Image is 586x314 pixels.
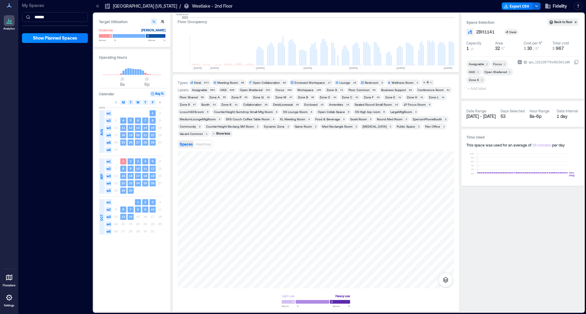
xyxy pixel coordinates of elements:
span: 6p [144,82,150,87]
div: MediumLoungeMtgRoom [180,117,216,121]
span: [DATE] - [DATE] [466,114,496,119]
div: 42 [375,95,381,99]
text: 26 [129,140,132,144]
a: Floorplans [1,270,17,289]
span: / ft² [533,46,539,51]
div: Food & Beverage [315,117,340,121]
span: W [136,100,139,105]
div: [MEDICAL_DATA] [363,124,387,129]
div: Zone A [209,95,220,99]
span: S [159,100,161,105]
p: My Spaces [22,2,88,9]
div: DeskLoveseat [273,102,293,107]
text: 18 [143,174,147,178]
div: Zone P [231,95,241,99]
text: 23 [129,181,132,185]
text: 22 [151,133,154,137]
span: w5 [106,188,112,194]
span: 2BH1141 [476,29,494,35]
text: 8 [152,118,154,122]
span: w4 [106,221,112,227]
button: 4 [421,79,434,86]
span: Spaces [180,142,193,146]
div: 2 [417,125,421,128]
span: w3 [106,173,112,179]
button: Heatmap [194,141,212,147]
div: Desk [194,80,201,85]
div: Zone B [298,95,308,99]
p: [GEOGRAPHIC_DATA] [US_STATE] [113,3,177,9]
div: Capacity [466,41,481,45]
div: Dynamic Zone [264,124,284,129]
div: 4 [415,81,419,84]
text: 1 [152,111,154,115]
button: Back to floor [548,19,579,26]
span: + Add label [466,84,489,93]
div: 48 [266,95,271,99]
div: 61 [446,88,451,92]
div: Floor Shared [180,95,198,99]
div: Public Space [397,124,415,129]
div: 199 [315,88,322,92]
div: Show less [215,131,231,136]
span: w1 [106,110,112,116]
div: Game Room [295,124,312,129]
div: Vacant Common [180,132,203,136]
div: Lounge [339,80,350,85]
span: 30 [527,46,532,51]
text: [DATE] [397,66,405,69]
div: Focus [276,88,284,92]
button: Fidelity [543,1,569,11]
div: Floor Occupancy [178,19,454,25]
div: Wellness Room [392,80,414,85]
div: 4 [218,117,221,121]
div: spc_1221297751451501186 [528,59,570,65]
div: Desk [509,30,517,34]
div: Zone R [180,102,190,107]
div: Amenities [329,102,343,107]
div: 55 [222,95,227,99]
text: 27 [136,140,140,144]
text: 1 [122,159,124,163]
span: w2 [106,118,112,124]
div: Open Collaboration [253,80,280,85]
button: Show Planned Spaces [22,33,88,43]
div: Remove Assignable [484,62,490,66]
div: 64 [371,88,377,92]
div: Open Collab Space [318,110,345,114]
div: 47 [288,95,293,99]
div: 9 [428,103,431,106]
div: Assignable [192,88,207,92]
button: Avg % [150,91,165,97]
div: 2personPhoneBooth [413,117,442,121]
div: 15 [319,103,324,106]
div: 10 [394,103,399,106]
div: Enclosed Workspace [295,80,325,85]
text: 28 [143,140,147,144]
div: Quiet Room [350,117,367,121]
div: Floor Common [349,88,370,92]
div: 6 [347,110,350,114]
div: 41 [397,95,402,99]
div: Date Range [466,108,486,113]
div: 31 [233,103,239,106]
div: 56 [200,95,205,99]
div: 8a - 6p [530,113,552,119]
text: [DATE] [256,66,265,69]
div: CounterHeight Gumdrop Small Mtg Room [214,110,273,114]
div: 42 [354,95,359,99]
text: 15 [151,126,154,129]
div: 62 [408,88,413,92]
div: Restroom [365,80,378,85]
a: Settings [2,290,16,309]
div: Zone C [342,95,352,99]
span: Below % [282,304,299,308]
text: 1 [137,200,139,204]
text: [DATE] [194,66,202,69]
button: Desk [504,29,526,35]
text: 3 [137,159,139,163]
a: Analytics [2,13,17,32]
div: Open Sheltered [484,70,507,74]
span: Above % [333,304,350,308]
div: 674 [203,81,210,84]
